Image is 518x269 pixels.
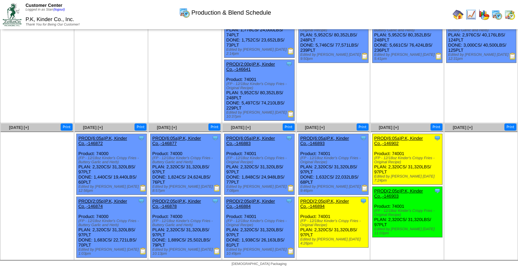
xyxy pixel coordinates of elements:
[283,123,295,131] button: Print
[491,9,502,20] img: calendarprod.gif
[453,125,472,130] a: [DATE] [+]
[298,134,368,195] div: Product: 74001 PLAN: 2,320CS / 31,320LBS / 97PLT DONE: 1,632CS / 22,032LBS / 68PLT
[152,156,220,164] div: (FP - 12/18oz Kinder's Crispy Fries - Buttery Garlic and Herb)
[212,135,219,141] img: Tooltip
[135,123,146,131] button: Print
[77,197,147,258] div: Product: 74000 PLAN: 2,320CS / 31,320LBS / 97PLT DONE: 1,683CS / 22,721LBS / 70PLT
[466,9,476,20] img: line_graph.gif
[286,198,293,204] img: Tooltip
[138,198,145,204] img: Tooltip
[140,185,146,191] img: Production Report
[300,199,349,209] a: PROD(2:05p)P.K, Kinder Co.,-146894
[152,248,220,256] div: Edited by [PERSON_NAME] [DATE] 10:13pm
[226,82,294,90] div: (FP - 12/18oz Kinder's Crispy Fries - Original Recipe)
[78,248,146,256] div: Edited by [PERSON_NAME] [DATE] 1:03pm
[77,134,147,195] div: Product: 74000 PLAN: 2,320CS / 31,320LBS / 97PLT DONE: 1,440CS / 19,440LBS / 60PLT
[3,3,21,26] img: ZoRoCo_Logo(Green%26Foil)%20jpg.webp
[78,199,127,209] a: PROD(2:05p)P.K, Kinder Co.,-146874
[286,61,293,67] img: Tooltip
[231,125,251,130] a: [DATE] [+]
[298,2,368,63] div: Product: 74001 PLAN: 5,952CS / 80,352LBS / 248PLT DONE: 5,746CS / 77,571LBS / 239PLT
[78,136,127,146] a: PROD(6:05a)P.K, Kinder Co.,-146872
[372,2,442,63] div: Product: 74000 PLAN: 5,952CS / 80,352LBS / 248PLT DONE: 5,661CS / 76,424LBS / 236PLT
[372,187,442,237] div: Product: 74001 PLAN: 2,320CS / 31,320LBS / 97PLT
[448,53,516,61] div: Edited by [PERSON_NAME] [DATE] 12:31pm
[151,134,221,195] div: Product: 74000 PLAN: 2,320CS / 31,320LBS / 97PLT DONE: 1,824CS / 24,624LBS / 76PLT
[224,60,295,121] div: Product: 74001 PLAN: 5,952CS / 80,352LBS / 248PLT DONE: 5,497CS / 74,210LBS / 229PLT
[152,136,201,146] a: PROD(6:05a)P.K, Kinder Co.,-146877
[9,125,29,130] a: [DATE] [+]
[357,123,368,131] button: Print
[226,136,275,146] a: PROD(6:05a)P.K, Kinder Co.,-146883
[138,135,145,141] img: Tooltip
[226,62,275,72] a: PROD(2:00p)P.K, Kinder Co.,-146641
[226,111,294,119] div: Edited by [PERSON_NAME] [DATE] 10:37pm
[61,123,73,131] button: Print
[26,3,62,8] span: Customer Center
[374,53,442,61] div: Edited by [PERSON_NAME] [DATE] 5:41pm
[305,125,325,130] a: [DATE] [+]
[26,23,80,27] span: Thank You for Being Our Customer!
[374,136,423,146] a: PROD(6:05a)P.K, Kinder Co.,-146902
[453,9,464,20] img: home.gif
[300,136,349,146] a: PROD(6:05a)P.K, Kinder Co.,-146893
[26,17,74,22] span: P.K, Kinder Co., Inc.
[226,248,294,256] div: Edited by [PERSON_NAME] [DATE] 10:49pm
[78,156,146,164] div: (FP - 12/18oz Kinder's Crispy Fries - Buttery Garlic and Herb)
[140,248,146,254] img: Production Report
[435,53,442,60] img: Production Report
[504,9,515,20] img: calendarinout.gif
[374,188,423,199] a: PROD(2:05p)P.K, Kinder Co.,-146903
[287,248,294,254] img: Production Report
[300,53,368,61] div: Edited by [PERSON_NAME] [DATE] 9:50pm
[152,219,220,227] div: (FP - 12/18oz Kinder's Crispy Fries - Buttery Garlic and Herb)
[509,53,516,60] img: Production Report
[83,125,103,130] a: [DATE] [+]
[78,185,146,193] div: Edited by [PERSON_NAME] [DATE] 12:56pm
[224,197,295,258] div: Product: 74001 PLAN: 2,320CS / 31,320LBS / 97PLT DONE: 1,938CS / 26,163LBS / 81PLT
[360,198,367,204] img: Tooltip
[372,134,442,185] div: Product: 74001 PLAN: 2,320CS / 31,320LBS / 97PLT
[446,2,516,63] div: Product: 74000 PLAN: 2,976CS / 40,176LBS / 124PLT DONE: 3,000CS / 40,500LBS / 125PLT
[53,8,65,12] a: (logout)
[374,156,442,164] div: (FP - 12/18oz Kinder's Crispy Fries - Original Recipe)
[434,187,441,194] img: Tooltip
[286,135,293,141] img: Tooltip
[179,7,190,18] img: calendarprod.gif
[374,227,442,235] div: Edited by [PERSON_NAME] [DATE] 11:03pm
[430,123,442,131] button: Print
[379,125,398,130] a: [DATE] [+]
[360,135,367,141] img: Tooltip
[361,53,368,60] img: Production Report
[78,219,146,227] div: (FP - 12/18oz Kinder's Crispy Fries - Buttery Garlic and Herb)
[26,8,65,12] span: Logged in as Starr
[212,198,219,204] img: Tooltip
[287,185,294,191] img: Production Report
[300,219,368,227] div: (FP - 12/18oz Kinder's Crispy Fries - Original Recipe)
[152,199,201,209] a: PROD(2:05p)P.K, Kinder Co.,-146878
[226,48,294,56] div: Edited by [PERSON_NAME] [DATE] 2:14pm
[298,197,368,248] div: Product: 74001 PLAN: 2,320CS / 31,320LBS / 97PLT
[434,135,441,141] img: Tooltip
[478,9,489,20] img: graph.gif
[157,125,177,130] a: [DATE] [+]
[226,156,294,164] div: (FP - 12/18oz Kinder's Crispy Fries - Original Recipe)
[224,134,295,195] div: Product: 74001 PLAN: 2,320CS / 31,320LBS / 97PLT DONE: 1,848CS / 24,948LBS / 77PLT
[300,237,368,246] div: Edited by [PERSON_NAME] [DATE] 4:26pm
[208,123,220,131] button: Print
[287,111,294,117] img: Production Report
[374,209,442,217] div: (FP - 12/18oz Kinder's Crispy Fries - Original Recipe)
[191,9,271,16] span: Production & Blend Schedule
[226,219,294,227] div: (FP - 12/18oz Kinder's Crispy Fries - Original Recipe)
[300,156,368,164] div: (FP - 12/18oz Kinder's Crispy Fries - Original Recipe)
[232,262,286,266] span: [DEMOGRAPHIC_DATA] Packaging
[226,185,294,193] div: Edited by [PERSON_NAME] [DATE] 7:08pm
[214,185,220,191] img: Production Report
[361,185,368,191] img: Production Report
